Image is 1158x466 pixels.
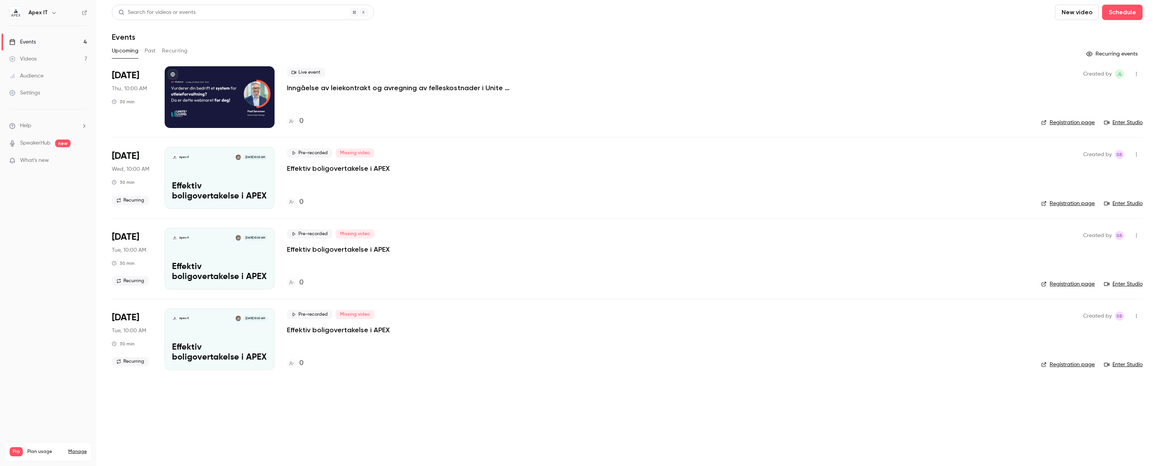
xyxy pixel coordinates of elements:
img: Effektiv boligovertakelse i APEX [172,235,177,241]
img: Apex IT [10,7,22,19]
div: 30 min [112,260,135,266]
button: Recurring events [1083,48,1143,60]
span: [DATE] [112,311,139,324]
span: Pre-recorded [287,229,332,239]
span: Ståle Bjørgvik [1115,150,1124,159]
a: Manage [68,449,87,455]
span: Tue, 10:00 AM [112,327,146,335]
div: Videos [9,55,37,63]
h4: 0 [299,358,303,368]
span: Plan usage [27,449,64,455]
span: Missing video [335,229,374,239]
div: 30 min [112,179,135,185]
img: Effektiv boligovertakelse i APEX [172,155,177,160]
p: Apex IT [179,316,189,320]
span: Ståle Bjørgvik [1115,231,1124,240]
a: Effektiv boligovertakelse i APEX [287,245,390,254]
span: Pre-recorded [287,310,332,319]
a: SpeakerHub [20,139,51,147]
span: SB [1116,311,1123,321]
span: [DATE] [112,150,139,162]
span: Pre-recorded [287,148,332,158]
h4: 0 [299,197,303,207]
div: 30 min [112,99,135,105]
span: [DATE] [112,69,139,82]
p: Effektiv boligovertakelse i APEX [172,343,267,363]
h4: 0 [299,278,303,288]
div: Audience [9,72,44,80]
a: Inngåelse av leiekontrakt og avregning av felleskostnader i Unite Living [287,83,518,93]
p: Apex IT [179,155,189,159]
span: SB [1116,150,1123,159]
span: Recurring [112,276,149,286]
span: What's new [20,156,49,165]
button: Recurring [162,45,188,57]
span: Tue, 10:00 AM [112,246,146,254]
button: Past [145,45,156,57]
span: Pro [10,447,23,456]
a: Enter Studio [1104,200,1143,207]
a: Effektiv boligovertakelse i APEXApex ITStåle Bjørgvik[DATE] 10:00 AMEffektiv boligovertakelse i APEX [165,147,275,209]
div: Oct 30 Thu, 10:00 AM (Europe/Oslo) [112,66,152,128]
a: Effektiv boligovertakelse i APEX [287,164,390,173]
span: Live event [287,68,325,77]
a: Enter Studio [1104,119,1143,126]
a: Enter Studio [1104,361,1143,368]
button: Upcoming [112,45,138,57]
li: help-dropdown-opener [9,122,87,130]
img: Effektiv boligovertakelse i APEX [172,316,177,321]
a: Registration page [1041,200,1095,207]
span: Ståle Bjørgvik [1115,311,1124,321]
div: 30 min [112,341,135,347]
div: Aug 18 Tue, 10:00 AM (Europe/Oslo) [112,308,152,370]
span: Thu, 10:00 AM [112,85,147,93]
a: Registration page [1041,361,1095,368]
div: Events [9,38,36,46]
span: Missing video [335,310,374,319]
span: Created by [1083,231,1112,240]
span: Recurring [112,357,149,366]
div: Apr 21 Tue, 10:00 AM (Europe/Oslo) [112,228,152,289]
div: Settings [9,89,40,97]
a: Effektiv boligovertakelse i APEXApex ITStåle Bjørgvik[DATE] 10:00 AMEffektiv boligovertakelse i APEX [165,228,275,289]
p: Apex IT [179,236,189,240]
span: [DATE] 10:00 AM [243,316,267,321]
img: Ståle Bjørgvik [236,316,241,321]
span: Missing video [335,148,374,158]
a: 0 [287,197,303,207]
a: Effektiv boligovertakelse i APEXApex ITStåle Bjørgvik[DATE] 10:00 AMEffektiv boligovertakelse i APEX [165,308,275,370]
span: [DATE] 10:00 AM [243,235,267,241]
a: Enter Studio [1104,280,1143,288]
h4: 0 [299,116,303,126]
h1: Events [112,32,135,42]
a: Effektiv boligovertakelse i APEX [287,325,390,335]
img: Ståle Bjørgvik [236,235,241,241]
a: Registration page [1041,119,1095,126]
span: Created by [1083,311,1112,321]
p: Effektiv boligovertakelse i APEX [172,182,267,202]
button: Schedule [1102,5,1143,20]
span: new [55,140,71,147]
span: [DATE] [112,231,139,243]
a: 0 [287,278,303,288]
div: Jan 14 Wed, 10:00 AM (Europe/Oslo) [112,147,152,209]
span: [DATE] 10:00 AM [243,155,267,160]
button: New video [1055,5,1099,20]
h6: Apex IT [29,9,48,17]
a: 0 [287,358,303,368]
span: Help [20,122,31,130]
img: Ståle Bjørgvik [236,155,241,160]
p: Effektiv boligovertakelse i APEX [172,262,267,282]
a: 0 [287,116,303,126]
span: Created by [1083,150,1112,159]
span: Julie Lunde Ophus [1115,69,1124,79]
div: Search for videos or events [118,8,196,17]
span: JL [1117,69,1122,79]
span: Created by [1083,69,1112,79]
span: Wed, 10:00 AM [112,165,149,173]
a: Registration page [1041,280,1095,288]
